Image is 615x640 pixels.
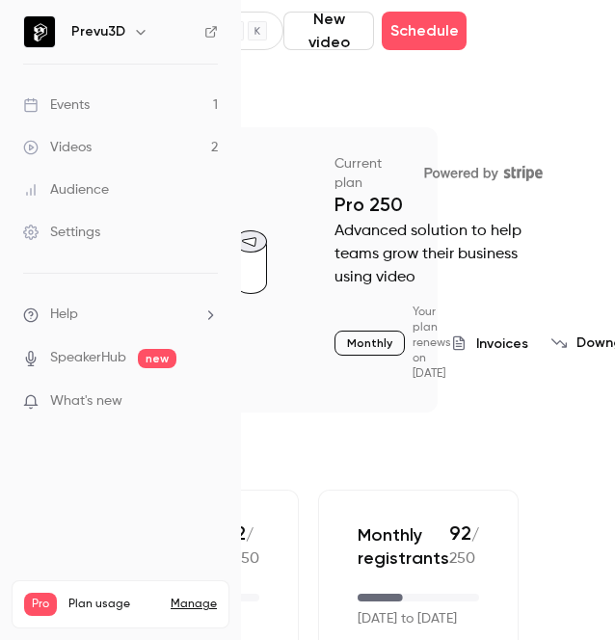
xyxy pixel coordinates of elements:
a: Manage [171,597,217,612]
span: 92 [449,521,471,545]
h2: Usage [141,443,438,467]
button: Schedule [382,12,467,50]
p: / 150 [235,521,259,571]
div: Events [23,95,90,115]
h6: Prevu3D [71,22,125,41]
span: Pro [24,593,57,616]
p: Your plan renews on [DATE] [413,305,451,382]
span: new [138,349,176,368]
p: Monthly [334,331,405,356]
span: What's new [50,391,122,412]
p: Advanced solution to help teams grow their business using video [334,220,554,289]
button: New video [283,12,374,50]
p: Current plan [334,154,413,193]
p: [DATE] to [DATE] [358,609,457,629]
span: Help [50,305,78,325]
span: Invoices [476,333,528,354]
button: Invoices [451,333,528,354]
p: Monthly registrants [358,523,449,570]
img: Prevu3D [24,16,55,47]
p: Pro 250 [334,193,554,216]
div: Videos [23,138,92,157]
span: Plan usage [68,597,159,612]
li: help-dropdown-opener [23,305,218,325]
div: Audience [23,180,109,200]
p: / 250 [449,521,479,571]
a: SpeakerHub [50,348,126,368]
div: Settings [23,223,100,242]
